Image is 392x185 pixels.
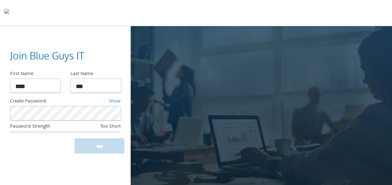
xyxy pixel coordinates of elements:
a: Show [109,97,121,106]
div: Create Password [10,98,79,106]
div: Password Strength [10,123,84,131]
div: Too Short [84,123,121,131]
img: todyl-logo-dark.svg [4,7,9,19]
div: Last Name [70,70,121,78]
div: First Name [10,70,60,78]
h3: Join Blue Guys IT [10,49,116,63]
